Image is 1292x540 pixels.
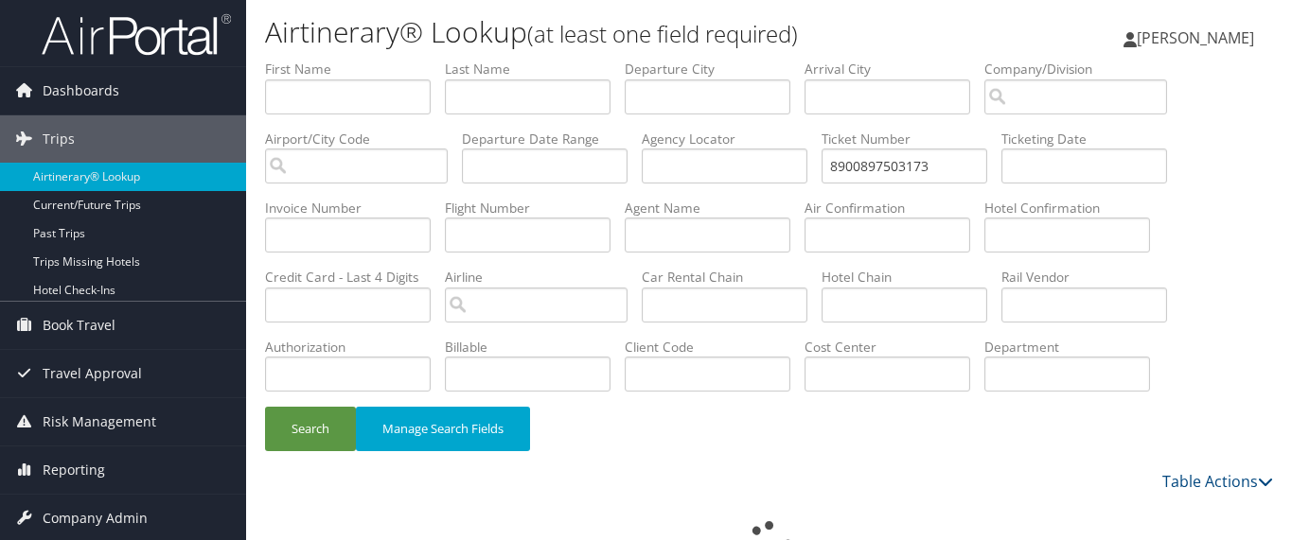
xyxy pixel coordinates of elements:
label: Billable [445,338,625,357]
small: (at least one field required) [527,18,798,49]
label: Arrival City [805,60,984,78]
label: Rail Vendor [1001,268,1181,287]
button: Manage Search Fields [356,407,530,451]
label: Invoice Number [265,199,445,218]
img: airportal-logo.png [42,12,231,57]
label: Agency Locator [642,130,822,148]
label: Car Rental Chain [642,268,822,287]
label: Agent Name [625,199,805,218]
label: Airport/City Code [265,130,462,148]
label: Credit Card - Last 4 Digits [265,268,445,287]
button: Search [265,407,356,451]
label: Ticketing Date [1001,130,1181,148]
label: Flight Number [445,199,625,218]
a: Table Actions [1162,471,1273,492]
label: First Name [265,60,445,78]
span: Risk Management [43,398,156,445]
label: Last Name [445,60,625,78]
label: Airline [445,268,642,287]
span: Dashboards [43,67,119,114]
label: Hotel Confirmation [984,199,1164,218]
label: Hotel Chain [822,268,1001,287]
label: Ticket Number [822,130,1001,148]
span: Reporting [43,446,105,494]
label: Departure City [625,60,805,78]
h1: Airtinerary® Lookup [265,12,937,52]
label: Department [984,338,1164,357]
label: Departure Date Range [462,130,642,148]
label: Company/Division [984,60,1181,78]
span: Trips [43,115,75,163]
label: Authorization [265,338,445,357]
span: Book Travel [43,302,115,349]
label: Client Code [625,338,805,357]
label: Cost Center [805,338,984,357]
label: Air Confirmation [805,199,984,218]
span: [PERSON_NAME] [1137,27,1254,48]
span: Travel Approval [43,350,142,397]
a: [PERSON_NAME] [1124,9,1273,66]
